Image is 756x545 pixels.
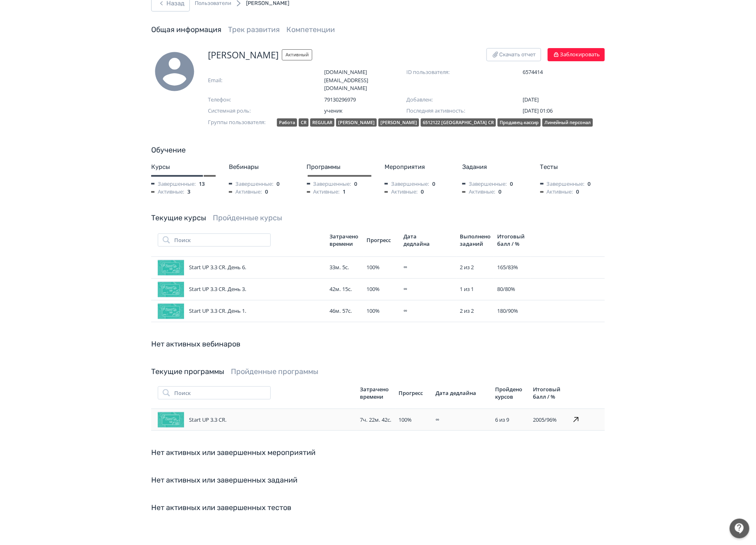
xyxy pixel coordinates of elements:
[286,25,335,34] a: Компетенции
[151,145,605,156] div: Обучение
[432,180,435,188] span: 0
[199,180,205,188] span: 13
[540,188,573,196] span: Активные:
[406,96,489,104] span: Добавлен:
[229,162,293,172] div: Вебинары
[324,68,406,92] span: [DOMAIN_NAME][EMAIL_ADDRESS][DOMAIN_NAME]
[460,307,474,314] span: 2 из 2
[310,118,334,127] div: REGULAR
[330,233,360,247] div: Затрачено времени
[462,188,495,196] span: Активные:
[208,96,290,104] span: Телефон:
[330,307,341,314] span: 46м.
[208,48,279,62] span: [PERSON_NAME]
[158,281,323,298] div: Start UP 3.3 CR. День 3.
[404,233,433,247] div: Дата дедлайна
[406,107,489,115] span: Последняя активность:
[208,107,290,115] span: Системная роль:
[336,118,377,127] div: [PERSON_NAME]
[151,339,605,350] div: Нет активных вебинаров
[436,416,489,424] div: ∞
[229,180,273,188] span: Завершенные:
[460,263,474,271] span: 2 из 2
[265,188,268,196] span: 0
[576,188,579,196] span: 0
[277,118,297,127] div: Работа
[406,68,489,76] span: ID пользователя:
[385,180,429,188] span: Завершенные:
[421,118,496,127] div: 6512122 [GEOGRAPHIC_DATA] CR
[367,263,380,271] span: 100 %
[533,416,557,423] span: 2005 / 96 %
[367,307,380,314] span: 100 %
[399,389,429,397] div: Прогресс
[151,188,184,196] span: Активные:
[277,180,279,188] span: 0
[382,416,391,423] span: 42с.
[343,188,346,196] span: 1
[360,416,367,423] span: 7ч.
[496,386,527,400] div: Пройдено курсов
[404,307,453,315] div: ∞
[360,386,392,400] div: Затрачено времени
[462,180,507,188] span: Завершенные:
[588,180,591,188] span: 0
[158,303,323,319] div: Start UP 3.3 CR. День 1.
[404,285,453,293] div: ∞
[497,285,515,293] span: 80 / 80 %
[421,188,424,196] span: 0
[542,118,593,127] div: Линейный персонал
[404,263,453,272] div: ∞
[498,188,501,196] span: 0
[342,263,349,271] span: 5с.
[151,475,605,486] div: Нет активных или завершенных заданий
[385,162,449,172] div: Мероприятия
[299,118,309,127] div: CR
[498,118,541,127] div: Продавец-кассир
[540,180,585,188] span: Завершенные:
[523,68,605,76] span: 6574414
[330,285,341,293] span: 42м.
[436,389,489,397] div: Дата дедлайна
[355,180,357,188] span: 0
[385,188,417,196] span: Активные:
[231,367,318,376] a: Пройденные программы
[324,96,406,104] span: 79130296979
[208,118,274,129] span: Группы пользователя:
[151,502,605,513] div: Нет активных или завершенных тестов
[307,188,340,196] span: Активные:
[151,447,605,458] div: Нет активных или завершенных мероприятий
[158,259,323,276] div: Start UP 3.3 CR. День 6.
[497,233,528,247] div: Итоговый балл / %
[187,188,190,196] span: 3
[158,411,353,428] div: Start UP 3.3 CR.
[497,307,518,314] span: 180 / 90 %
[460,233,491,247] div: Выполнено заданий
[330,263,341,271] span: 33м.
[497,263,518,271] span: 165 / 83 %
[151,367,224,376] a: Текущие программы
[208,76,290,85] span: Email:
[399,416,412,423] span: 100 %
[307,162,371,172] div: Программы
[523,96,539,103] span: [DATE]
[307,180,351,188] span: Завершенные:
[540,162,605,172] div: Тесты
[523,107,553,114] span: [DATE] 01:06
[151,162,216,172] div: Курсы
[342,307,352,314] span: 57с.
[460,285,474,293] span: 1 из 1
[367,236,397,244] div: Прогресс
[151,213,206,222] a: Текущие курсы
[369,416,380,423] span: 22м.
[282,49,312,60] span: Активный
[324,107,406,115] span: ученик
[367,285,380,293] span: 100 %
[533,386,565,400] div: Итоговый балл / %
[229,188,262,196] span: Активные:
[228,25,280,34] a: Трек развития
[548,48,605,61] button: Заблокировать
[486,48,541,61] button: Скачать отчет
[378,118,419,127] div: [PERSON_NAME]
[462,162,527,172] div: Задания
